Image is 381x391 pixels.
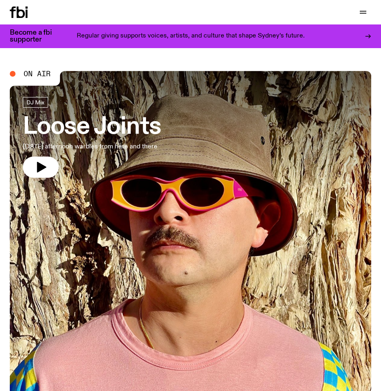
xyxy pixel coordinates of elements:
p: [DATE] afternoon warbles from here and there [23,142,161,152]
span: DJ Mix [27,99,44,105]
p: Regular giving supports voices, artists, and culture that shape Sydney’s future. [77,33,305,40]
h3: Loose Joints [23,116,161,139]
a: DJ Mix [23,97,48,108]
span: On Air [24,70,51,77]
a: Loose Joints[DATE] afternoon warbles from here and there [23,97,161,178]
h3: Become a fbi supporter [10,29,62,43]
